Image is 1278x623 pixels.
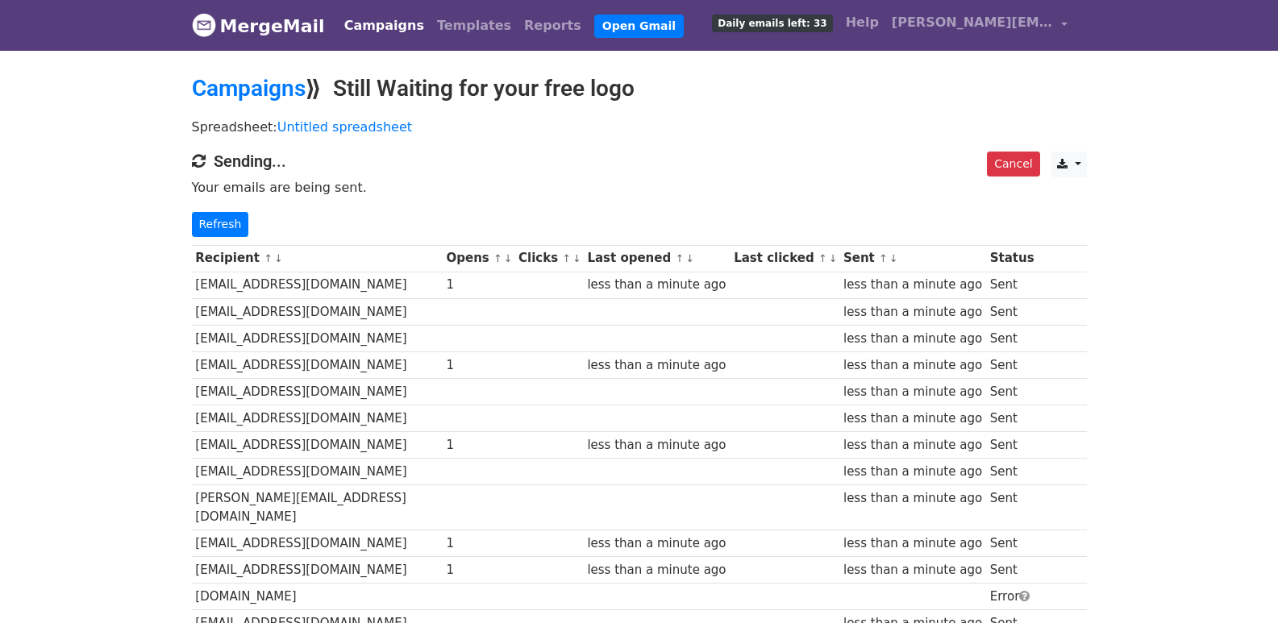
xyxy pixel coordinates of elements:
[562,252,571,264] a: ↑
[843,489,982,508] div: less than a minute ago
[518,10,588,42] a: Reports
[843,561,982,579] div: less than a minute ago
[986,272,1038,298] td: Sent
[986,351,1038,378] td: Sent
[192,379,443,405] td: [EMAIL_ADDRESS][DOMAIN_NAME]
[843,409,982,428] div: less than a minute ago
[685,252,694,264] a: ↓
[675,252,684,264] a: ↑
[587,561,726,579] div: less than a minute ago
[843,436,982,455] div: less than a minute ago
[986,405,1038,432] td: Sent
[446,276,510,294] div: 1
[879,252,888,264] a: ↑
[192,152,1087,171] h4: Sending...
[839,245,986,272] th: Sent
[843,463,982,481] div: less than a minute ago
[192,298,443,325] td: [EMAIL_ADDRESS][DOMAIN_NAME]
[587,534,726,553] div: less than a minute ago
[192,245,443,272] th: Recipient
[192,9,325,43] a: MergeMail
[274,252,283,264] a: ↓
[446,436,510,455] div: 1
[986,432,1038,459] td: Sent
[587,276,726,294] div: less than a minute ago
[986,245,1038,272] th: Status
[192,584,443,610] td: [DOMAIN_NAME]
[706,6,839,39] a: Daily emails left: 33
[594,15,684,38] a: Open Gmail
[584,245,731,272] th: Last opened
[986,325,1038,351] td: Sent
[587,356,726,375] div: less than a minute ago
[192,530,443,557] td: [EMAIL_ADDRESS][DOMAIN_NAME]
[446,534,510,553] div: 1
[446,561,510,579] div: 1
[843,356,982,375] div: less than a minute ago
[192,557,443,584] td: [EMAIL_ADDRESS][DOMAIN_NAME]
[885,6,1074,44] a: [PERSON_NAME][EMAIL_ADDRESS][DOMAIN_NAME]
[192,75,1087,102] h2: ⟫ Still Waiting for your free logo
[504,252,513,264] a: ↓
[192,118,1087,135] p: Spreadsheet:
[986,379,1038,405] td: Sent
[572,252,581,264] a: ↓
[1197,546,1278,623] iframe: Chat Widget
[829,252,838,264] a: ↓
[730,245,839,272] th: Last clicked
[986,530,1038,557] td: Sent
[443,245,515,272] th: Opens
[986,485,1038,530] td: Sent
[986,584,1038,610] td: Error
[839,6,885,39] a: Help
[818,252,827,264] a: ↑
[192,179,1087,196] p: Your emails are being sent.
[192,325,443,351] td: [EMAIL_ADDRESS][DOMAIN_NAME]
[892,13,1053,32] span: [PERSON_NAME][EMAIL_ADDRESS][DOMAIN_NAME]
[514,245,583,272] th: Clicks
[192,485,443,530] td: [PERSON_NAME][EMAIL_ADDRESS][DOMAIN_NAME]
[192,212,249,237] a: Refresh
[986,298,1038,325] td: Sent
[843,330,982,348] div: less than a minute ago
[843,276,982,294] div: less than a minute ago
[843,534,982,553] div: less than a minute ago
[843,383,982,401] div: less than a minute ago
[192,405,443,432] td: [EMAIL_ADDRESS][DOMAIN_NAME]
[987,152,1039,177] a: Cancel
[712,15,832,32] span: Daily emails left: 33
[338,10,431,42] a: Campaigns
[986,557,1038,584] td: Sent
[192,13,216,37] img: MergeMail logo
[192,272,443,298] td: [EMAIL_ADDRESS][DOMAIN_NAME]
[431,10,518,42] a: Templates
[493,252,502,264] a: ↑
[192,351,443,378] td: [EMAIL_ADDRESS][DOMAIN_NAME]
[277,119,412,135] a: Untitled spreadsheet
[986,459,1038,485] td: Sent
[264,252,273,264] a: ↑
[192,459,443,485] td: [EMAIL_ADDRESS][DOMAIN_NAME]
[587,436,726,455] div: less than a minute ago
[843,303,982,322] div: less than a minute ago
[446,356,510,375] div: 1
[192,75,306,102] a: Campaigns
[192,432,443,459] td: [EMAIL_ADDRESS][DOMAIN_NAME]
[889,252,898,264] a: ↓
